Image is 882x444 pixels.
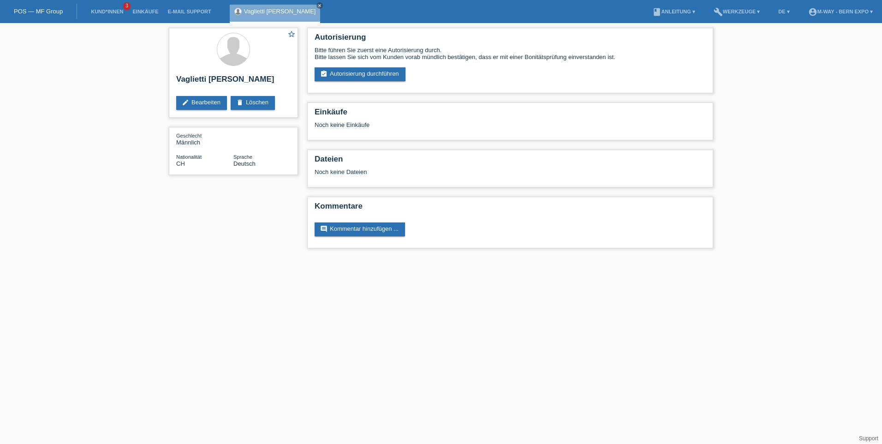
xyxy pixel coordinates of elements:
h2: Kommentare [315,202,706,216]
a: DE ▾ [774,9,794,14]
i: assignment_turned_in [320,70,328,78]
a: Kund*innen [86,9,128,14]
i: edit [182,99,189,106]
i: close [317,3,322,8]
a: commentKommentar hinzufügen ... [315,222,405,236]
i: build [714,7,723,17]
a: star_border [287,30,296,40]
i: delete [236,99,244,106]
a: close [316,2,323,9]
span: Sprache [233,154,252,160]
span: 3 [123,2,131,10]
h2: Autorisierung [315,33,706,47]
a: POS — MF Group [14,8,63,15]
a: assignment_turned_inAutorisierung durchführen [315,67,405,81]
div: Männlich [176,132,233,146]
a: E-Mail Support [163,9,216,14]
a: Einkäufe [128,9,163,14]
span: Nationalität [176,154,202,160]
a: bookAnleitung ▾ [648,9,700,14]
div: Noch keine Dateien [315,168,596,175]
span: Deutsch [233,160,256,167]
div: Bitte führen Sie zuerst eine Autorisierung durch. Bitte lassen Sie sich vom Kunden vorab mündlich... [315,47,706,60]
a: deleteLöschen [231,96,275,110]
i: comment [320,225,328,233]
h2: Einkäufe [315,108,706,121]
i: account_circle [808,7,817,17]
a: Vaglietti [PERSON_NAME] [244,8,316,15]
a: editBearbeiten [176,96,227,110]
span: Geschlecht [176,133,202,138]
h2: Vaglietti [PERSON_NAME] [176,75,291,89]
i: book [652,7,661,17]
h2: Dateien [315,155,706,168]
i: star_border [287,30,296,38]
div: Noch keine Einkäufe [315,121,706,135]
a: account_circlem-way - Bern Expo ▾ [804,9,877,14]
a: Support [859,435,878,442]
span: Schweiz [176,160,185,167]
a: buildWerkzeuge ▾ [709,9,765,14]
